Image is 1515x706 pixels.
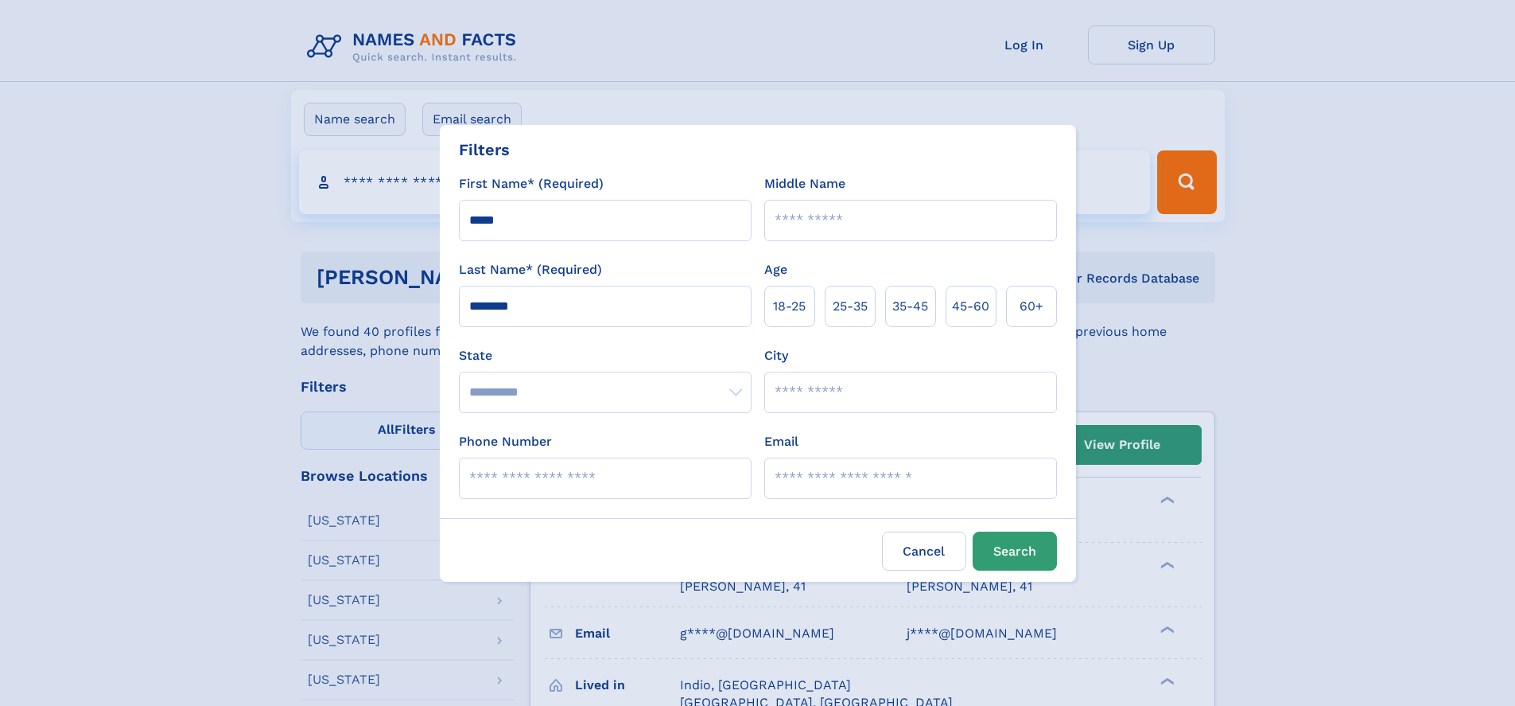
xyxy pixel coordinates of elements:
label: City [764,346,788,365]
span: 45‑60 [952,297,989,316]
div: Filters [459,138,510,162]
label: Last Name* (Required) [459,260,602,279]
label: State [459,346,752,365]
span: 35‑45 [892,297,928,316]
label: First Name* (Required) [459,174,604,193]
label: Phone Number [459,432,552,451]
span: 60+ [1020,297,1043,316]
span: 18‑25 [773,297,806,316]
label: Cancel [882,532,966,571]
button: Search [973,532,1057,571]
span: 25‑35 [833,297,868,316]
label: Middle Name [764,174,845,193]
label: Email [764,432,798,451]
label: Age [764,260,787,279]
